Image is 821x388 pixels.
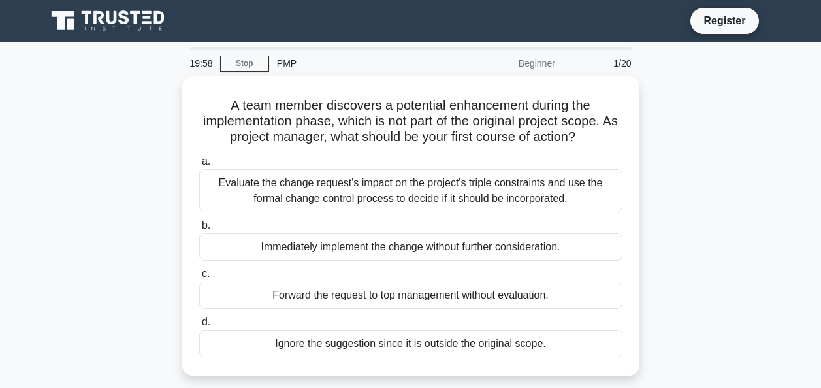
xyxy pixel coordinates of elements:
[199,282,622,309] div: Forward the request to top management without evaluation.
[199,233,622,261] div: Immediately implement the change without further consideration.
[202,316,210,327] span: d.
[202,219,210,231] span: b.
[269,50,449,76] div: PMP
[563,50,639,76] div: 1/20
[199,330,622,357] div: Ignore the suggestion since it is outside the original scope.
[202,268,210,279] span: c.
[220,56,269,72] a: Stop
[202,155,210,167] span: a.
[696,12,753,29] a: Register
[449,50,563,76] div: Beginner
[199,169,622,212] div: Evaluate the change request's impact on the project's triple constraints and use the formal chang...
[182,50,220,76] div: 19:58
[198,97,624,146] h5: A team member discovers a potential enhancement during the implementation phase, which is not par...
